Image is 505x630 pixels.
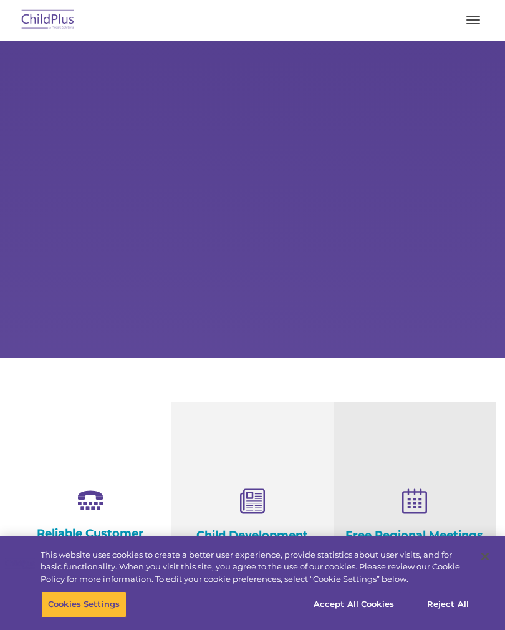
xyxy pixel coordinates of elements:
[181,528,324,569] h4: Child Development Assessments in ChildPlus
[19,6,77,35] img: ChildPlus by Procare Solutions
[41,549,470,586] div: This website uses cookies to create a better user experience, provide statistics about user visit...
[471,543,499,570] button: Close
[409,591,487,618] button: Reject All
[41,591,127,618] button: Cookies Settings
[307,591,401,618] button: Accept All Cookies
[343,528,486,542] h4: Free Regional Meetings
[19,526,162,554] h4: Reliable Customer Support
